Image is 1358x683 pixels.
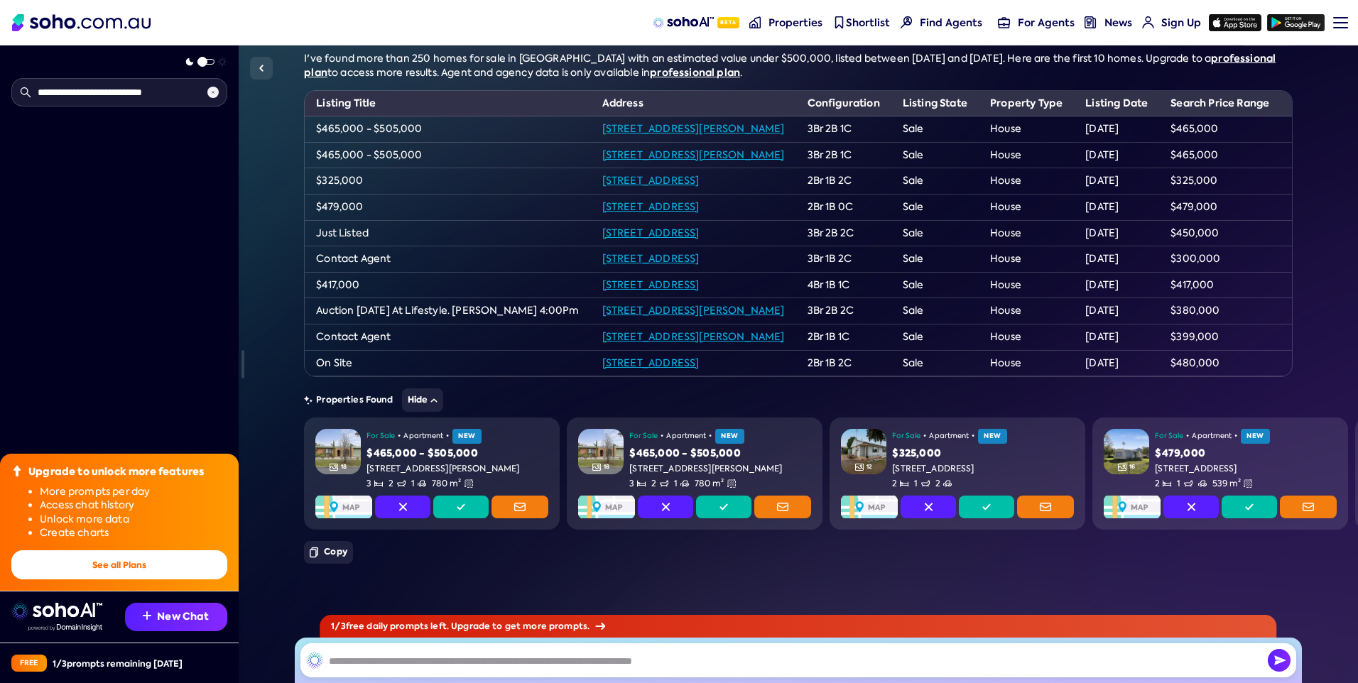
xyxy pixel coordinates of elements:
[578,496,635,518] img: Map
[1085,16,1097,28] img: news-nav icon
[914,478,929,490] span: 1
[796,195,891,221] td: 2Br 1B 0C
[341,463,347,471] span: 18
[305,324,590,351] td: Contact Agent
[1129,463,1135,471] span: 16
[841,496,898,518] img: Map
[1163,479,1171,488] img: Bedrooms
[125,603,227,631] button: New Chat
[830,417,1085,530] a: PropertyGallery Icon12For Sale•Apartment•NEW$325,000[STREET_ADDRESS]2Bedrooms1Bathrooms2CarspotsMap
[315,429,361,474] img: Property
[1184,479,1193,488] img: Bathrooms
[727,479,736,488] img: Land size
[1104,496,1161,518] img: Map
[717,17,739,28] span: Beta
[40,526,227,540] li: Create charts
[972,430,974,442] span: •
[796,350,891,376] td: 2Br 1B 2C
[315,496,372,518] img: Map
[602,148,785,161] a: [STREET_ADDRESS][PERSON_NAME]
[366,463,548,475] div: [STREET_ADDRESS][PERSON_NAME]
[305,195,590,221] td: $479,000
[11,603,102,620] img: sohoai logo
[833,16,845,28] img: shortlist-nav icon
[629,447,811,461] div: $465,000 - $505,000
[1155,478,1171,490] span: 2
[796,142,891,168] td: 3Br 2B 1C
[653,17,713,28] img: sohoAI logo
[1159,91,1281,116] th: Search Price Range
[1074,272,1159,298] td: [DATE]
[796,272,891,298] td: 4Br 1B 1C
[891,168,979,195] td: Sale
[979,298,1074,324] td: House
[796,91,891,116] th: Configuration
[796,298,891,324] td: 3Br 2B 2C
[978,429,1008,444] span: NEW
[366,478,383,490] span: 3
[418,479,426,488] img: Carspots
[921,479,930,488] img: Bathrooms
[207,87,219,98] img: Clear search
[943,479,952,488] img: Carspots
[330,463,338,471] img: Gallery Icon
[998,16,1010,28] img: for-agents-nav icon
[768,16,822,30] span: Properties
[305,168,590,195] td: $325,000
[306,652,323,669] img: SohoAI logo black
[1159,116,1281,143] td: $465,000
[1074,298,1159,324] td: [DATE]
[979,220,1074,246] td: House
[1074,220,1159,246] td: [DATE]
[1155,430,1183,442] span: For Sale
[1074,142,1159,168] td: [DATE]
[796,168,891,195] td: 2Br 1B 2C
[595,623,605,630] img: Arrow icon
[398,430,401,442] span: •
[1159,272,1281,298] td: $417,000
[891,324,979,351] td: Sale
[1159,168,1281,195] td: $325,000
[40,513,227,527] li: Unlock more data
[432,478,462,490] span: 780 m²
[892,430,920,442] span: For Sale
[979,195,1074,221] td: House
[979,142,1074,168] td: House
[1074,116,1159,143] td: [DATE]
[629,478,646,490] span: 3
[1241,429,1271,444] span: NEW
[305,91,590,116] th: Listing Title
[796,220,891,246] td: 3Br 2B 2C
[602,330,785,343] a: [STREET_ADDRESS][PERSON_NAME]
[891,91,979,116] th: Listing State
[891,350,979,376] td: Sale
[602,356,700,369] a: [STREET_ADDRESS]
[979,350,1074,376] td: House
[1159,142,1281,168] td: $465,000
[1159,350,1281,376] td: $480,000
[40,498,227,513] li: Access chat history
[1209,14,1261,31] img: app-store icon
[602,252,700,265] a: [STREET_ADDRESS]
[253,60,270,77] img: Sidebar toggle icon
[320,615,1276,638] div: 1 / 3 free daily prompts left. Upgrade to get more prompts.
[709,430,712,442] span: •
[1159,195,1281,221] td: $479,000
[891,195,979,221] td: Sale
[1159,246,1281,273] td: $300,000
[666,430,706,442] span: Apartment
[891,142,979,168] td: Sale
[1018,16,1075,30] span: For Agents
[979,168,1074,195] td: House
[446,430,449,442] span: •
[1118,463,1126,471] img: Gallery Icon
[397,479,406,488] img: Bathrooms
[40,485,227,499] li: More prompts per day
[1074,168,1159,195] td: [DATE]
[1104,16,1132,30] span: News
[892,478,908,490] span: 2
[695,478,724,490] span: 780 m²
[304,417,560,530] a: PropertyGallery Icon18For Sale•Apartment•NEW$465,000 - $505,000[STREET_ADDRESS][PERSON_NAME]3Bedr...
[305,142,590,168] td: $465,000 - $505,000
[374,479,383,488] img: Bedrooms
